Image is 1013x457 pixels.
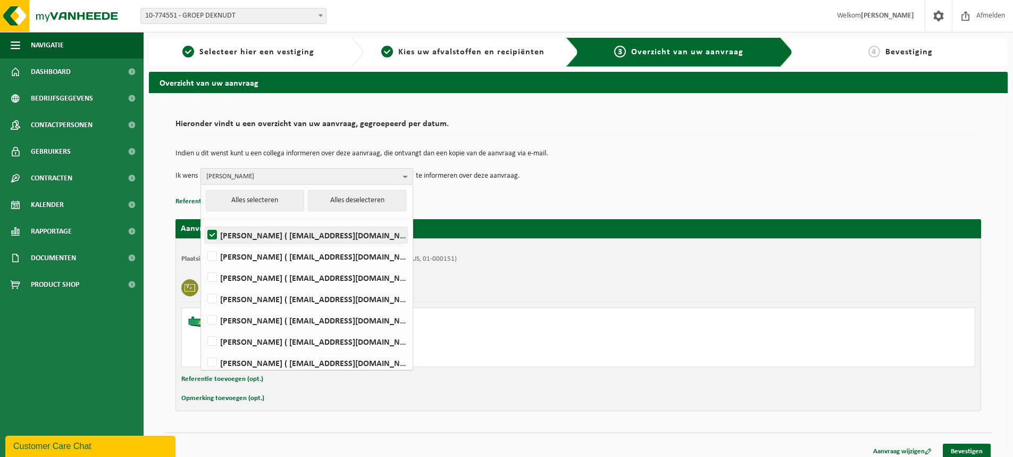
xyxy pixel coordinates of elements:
[885,48,933,56] span: Bevestiging
[31,271,79,298] span: Product Shop
[181,225,261,233] strong: Aanvraag voor [DATE]
[182,46,194,57] span: 1
[175,168,198,184] p: Ik wens
[31,32,64,59] span: Navigatie
[31,245,76,271] span: Documenten
[175,195,257,209] button: Referentie toevoegen (opt.)
[181,255,228,262] strong: Plaatsingsadres:
[230,330,621,339] div: Ophalen en plaatsen lege container
[206,190,304,211] button: Alles selecteren
[31,112,93,138] span: Contactpersonen
[200,168,413,184] button: [PERSON_NAME]
[154,46,342,59] a: 1Selecteer hier een vestiging
[5,434,178,457] iframe: chat widget
[230,344,621,353] div: Aantal: 2
[31,165,72,192] span: Contracten
[31,218,72,245] span: Rapportage
[398,48,545,56] span: Kies uw afvalstoffen en recipiënten
[181,392,264,405] button: Opmerking toevoegen (opt.)
[206,169,399,185] span: [PERSON_NAME]
[140,8,326,24] span: 10-774551 - GROEP DEKNUDT
[31,192,64,218] span: Kalender
[175,150,981,157] p: Indien u dit wenst kunt u een collega informeren over deze aanvraag, die ontvangt dan een kopie v...
[369,46,557,59] a: 2Kies uw afvalstoffen en recipiënten
[187,313,219,329] img: HK-XC-15-GN-00.png
[149,72,1008,93] h2: Overzicht van uw aanvraag
[205,312,407,328] label: [PERSON_NAME] ( [EMAIL_ADDRESS][DOMAIN_NAME] )
[31,85,93,112] span: Bedrijfsgegevens
[205,355,407,371] label: [PERSON_NAME] ( [EMAIL_ADDRESS][DOMAIN_NAME] )
[631,48,743,56] span: Overzicht van uw aanvraag
[205,248,407,264] label: [PERSON_NAME] ( [EMAIL_ADDRESS][DOMAIN_NAME] )
[181,372,263,386] button: Referentie toevoegen (opt.)
[199,48,314,56] span: Selecteer hier een vestiging
[31,138,71,165] span: Gebruikers
[308,190,406,211] button: Alles deselecteren
[141,9,326,23] span: 10-774551 - GROEP DEKNUDT
[205,334,407,350] label: [PERSON_NAME] ( [EMAIL_ADDRESS][DOMAIN_NAME] )
[205,227,407,243] label: [PERSON_NAME] ( [EMAIL_ADDRESS][DOMAIN_NAME] )
[230,353,621,361] div: Containers: C15-188;C15-164
[868,46,880,57] span: 4
[31,59,71,85] span: Dashboard
[614,46,626,57] span: 3
[205,270,407,286] label: [PERSON_NAME] ( [EMAIL_ADDRESS][DOMAIN_NAME] )
[205,291,407,307] label: [PERSON_NAME] ( [EMAIL_ADDRESS][DOMAIN_NAME] )
[861,12,914,20] strong: [PERSON_NAME]
[175,120,981,134] h2: Hieronder vindt u een overzicht van uw aanvraag, gegroepeerd per datum.
[381,46,393,57] span: 2
[416,168,520,184] p: te informeren over deze aanvraag.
